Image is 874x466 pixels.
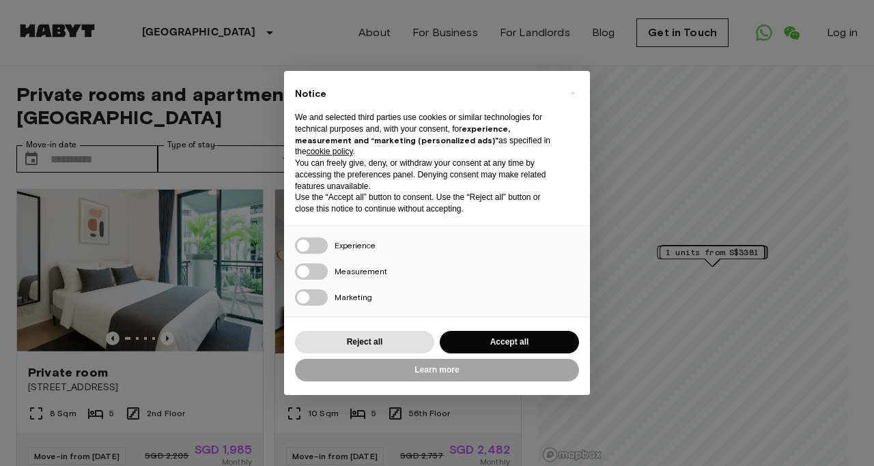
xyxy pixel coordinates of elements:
button: Accept all [440,331,579,353]
p: Use the “Accept all” button to consent. Use the “Reject all” button or close this notice to conti... [295,192,557,215]
button: Close this notice [561,82,583,104]
p: We and selected third parties use cookies or similar technologies for technical purposes and, wit... [295,112,557,158]
button: Learn more [295,359,579,381]
span: Experience [335,240,376,250]
p: You can freely give, deny, or withdraw your consent at any time by accessing the preferences pane... [295,158,557,192]
span: Measurement [335,266,387,276]
h2: Notice [295,87,557,101]
a: cookie policy [307,147,353,156]
button: Reject all [295,331,434,353]
strong: experience, measurement and “marketing (personalized ads)” [295,123,510,145]
span: × [570,85,575,101]
span: Marketing [335,292,372,302]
